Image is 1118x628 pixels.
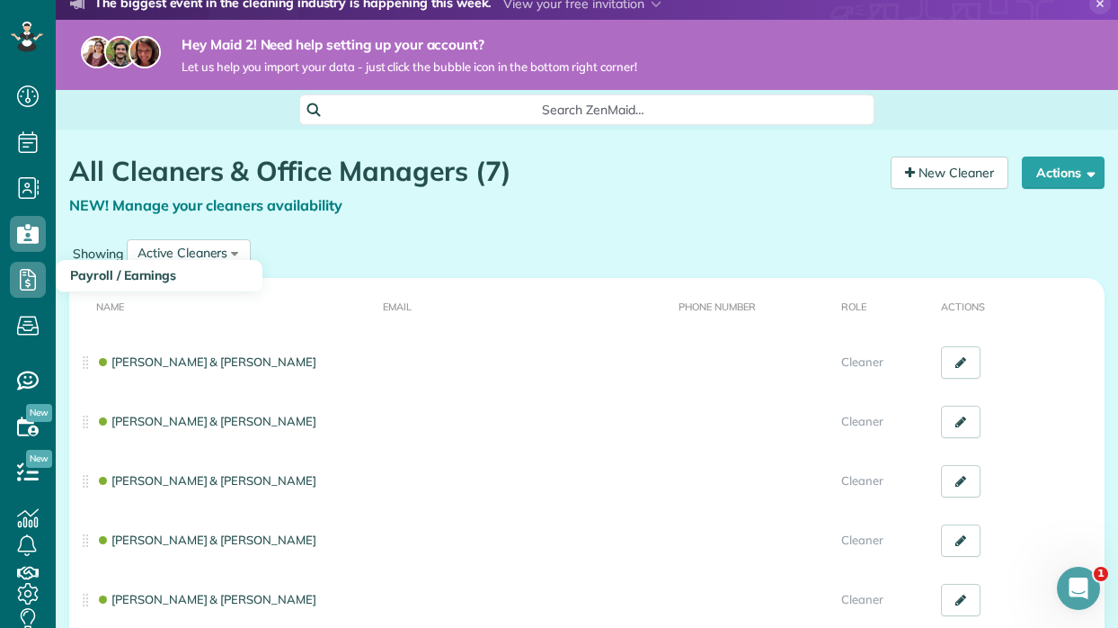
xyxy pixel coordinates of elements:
[841,592,883,606] span: Cleaner
[671,278,834,333] th: Phone number
[376,278,671,333] th: Email
[69,196,342,214] a: NEW! Manage your cleaners availability
[26,450,52,468] span: New
[70,267,176,283] span: Payroll / Earnings
[841,533,883,547] span: Cleaner
[138,244,227,263] div: Active Cleaners
[96,414,316,428] a: [PERSON_NAME] & [PERSON_NAME]
[841,414,883,428] span: Cleaner
[891,157,1008,189] a: New Cleaner
[96,473,316,488] a: [PERSON_NAME] & [PERSON_NAME]
[96,533,316,547] a: [PERSON_NAME] & [PERSON_NAME]
[129,36,161,68] img: michelle-19f622bdf1676172e81f8f8fba1fb50e276960ebfe0243fe18214015130c80e4.jpg
[1057,567,1100,610] iframe: Intercom live chat
[182,36,637,54] strong: Hey Maid 2! Need help setting up your account?
[834,278,934,333] th: Role
[841,473,883,488] span: Cleaner
[69,245,127,263] label: Showing
[69,278,376,333] th: Name
[1022,157,1105,189] button: Actions
[104,36,137,68] img: jorge-587dff0eeaa6aab1f244e6dc62b8924c3b6ad411094392a53c71c6c4a576187d.jpg
[934,278,1105,333] th: Actions
[1094,567,1108,581] span: 1
[182,59,637,75] span: Let us help you import your data - just click the bubble icon in the bottom right corner!
[841,354,883,369] span: Cleaner
[96,354,316,369] a: [PERSON_NAME] & [PERSON_NAME]
[96,592,316,606] a: [PERSON_NAME] & [PERSON_NAME]
[69,157,877,186] h1: All Cleaners & Office Managers (7)
[26,404,52,422] span: New
[81,36,113,68] img: maria-72a9807cf96188c08ef61303f053569d2e2a8a1cde33d635c8a3ac13582a053d.jpg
